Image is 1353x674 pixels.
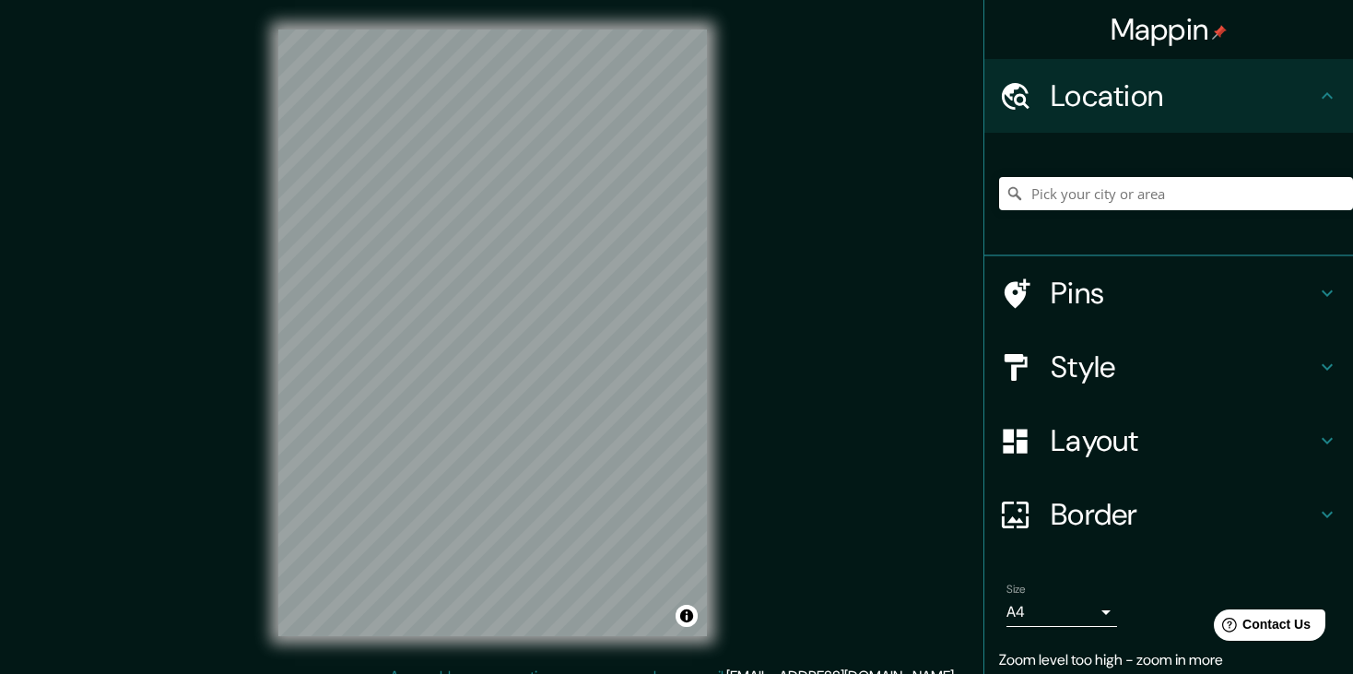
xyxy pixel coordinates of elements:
p: Zoom level too high - zoom in more [999,649,1338,671]
h4: Location [1051,77,1316,114]
iframe: Help widget launcher [1189,602,1333,654]
img: pin-icon.png [1212,25,1227,40]
h4: Border [1051,496,1316,533]
div: Border [984,478,1353,551]
h4: Style [1051,349,1316,385]
canvas: Map [278,30,707,636]
h4: Layout [1051,422,1316,459]
input: Pick your city or area [999,177,1353,210]
div: Layout [984,404,1353,478]
h4: Pins [1051,275,1316,312]
div: Style [984,330,1353,404]
label: Size [1006,582,1026,597]
h4: Mappin [1111,11,1228,48]
div: Pins [984,256,1353,330]
div: A4 [1006,597,1117,627]
div: Location [984,59,1353,133]
button: Toggle attribution [676,605,698,627]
